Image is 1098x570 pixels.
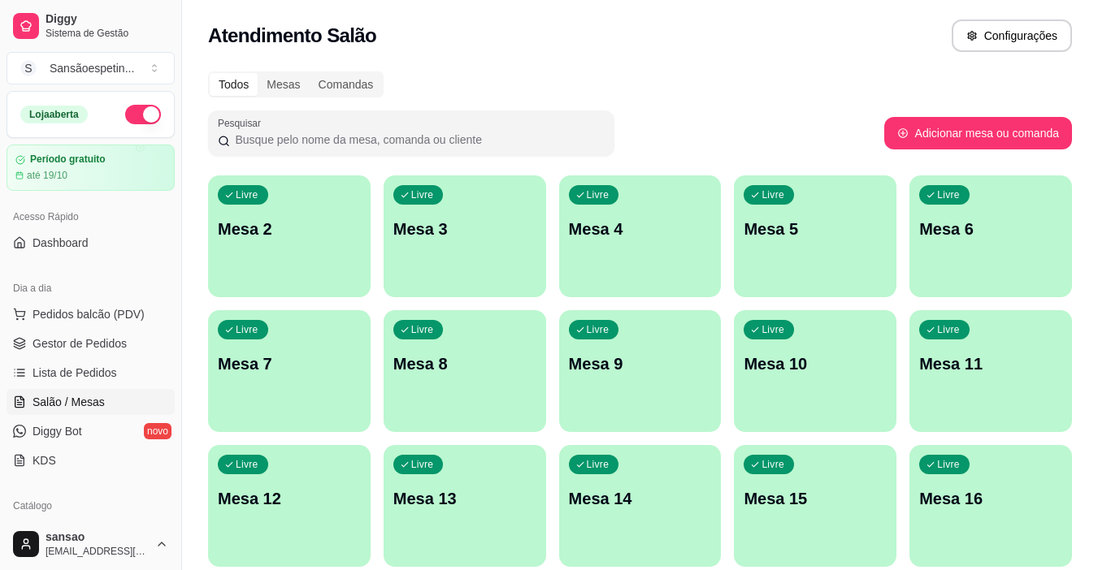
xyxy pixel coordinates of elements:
[125,105,161,124] button: Alterar Status
[33,306,145,322] span: Pedidos balcão (PDV)
[569,352,712,375] p: Mesa 9
[7,330,175,356] a: Gestor de Pedidos
[937,188,960,201] p: Livre
[587,323,610,336] p: Livre
[559,445,722,567] button: LivreMesa 14
[7,418,175,444] a: Diggy Botnovo
[7,145,175,191] a: Período gratuitoaté 19/10
[952,19,1072,52] button: Configurações
[218,487,361,510] p: Mesa 12
[258,73,309,96] div: Mesas
[208,310,371,432] button: LivreMesa 7
[411,188,434,201] p: Livre
[46,12,168,27] span: Diggy
[884,117,1072,149] button: Adicionar mesa ou comanda
[7,525,175,564] button: sansao[EMAIL_ADDRESS][DOMAIN_NAME]
[734,310,896,432] button: LivreMesa 10
[411,458,434,471] p: Livre
[919,218,1062,240] p: Mesa 6
[236,188,258,201] p: Livre
[393,352,536,375] p: Mesa 8
[7,52,175,84] button: Select a team
[7,447,175,473] a: KDS
[208,175,371,297] button: LivreMesa 2
[27,169,67,182] article: até 19/10
[33,235,89,251] span: Dashboard
[230,132,605,148] input: Pesquisar
[218,218,361,240] p: Mesa 2
[50,60,134,76] div: Sansãoespetin ...
[33,452,56,469] span: KDS
[559,310,722,432] button: LivreMesa 9
[33,335,127,352] span: Gestor de Pedidos
[762,458,784,471] p: Livre
[909,310,1072,432] button: LivreMesa 11
[937,323,960,336] p: Livre
[7,230,175,256] a: Dashboard
[393,218,536,240] p: Mesa 3
[46,27,168,40] span: Sistema de Gestão
[919,352,1062,375] p: Mesa 11
[909,175,1072,297] button: LivreMesa 6
[310,73,383,96] div: Comandas
[744,487,887,510] p: Mesa 15
[20,106,88,123] div: Loja aberta
[218,352,361,375] p: Mesa 7
[7,275,175,301] div: Dia a dia
[46,530,149,545] span: sansao
[744,352,887,375] p: Mesa 10
[393,487,536,510] p: Mesa 13
[762,188,784,201] p: Livre
[411,323,434,336] p: Livre
[587,188,610,201] p: Livre
[7,493,175,519] div: Catálogo
[208,23,376,49] h2: Atendimento Salão
[569,487,712,510] p: Mesa 14
[7,204,175,230] div: Acesso Rápido
[559,175,722,297] button: LivreMesa 4
[33,394,105,410] span: Salão / Mesas
[33,423,82,439] span: Diggy Bot
[762,323,784,336] p: Livre
[30,153,106,166] article: Período gratuito
[7,360,175,386] a: Lista de Pedidos
[20,60,37,76] span: S
[7,389,175,415] a: Salão / Mesas
[208,445,371,567] button: LivreMesa 12
[236,458,258,471] p: Livre
[919,487,1062,510] p: Mesa 16
[744,218,887,240] p: Mesa 5
[33,365,117,381] span: Lista de Pedidos
[384,445,546,567] button: LivreMesa 13
[734,175,896,297] button: LivreMesa 5
[384,310,546,432] button: LivreMesa 8
[7,6,175,45] a: DiggySistema de Gestão
[46,545,149,558] span: [EMAIL_ADDRESS][DOMAIN_NAME]
[569,218,712,240] p: Mesa 4
[210,73,258,96] div: Todos
[909,445,1072,567] button: LivreMesa 16
[587,458,610,471] p: Livre
[734,445,896,567] button: LivreMesa 15
[218,116,267,130] label: Pesquisar
[384,175,546,297] button: LivreMesa 3
[937,458,960,471] p: Livre
[236,323,258,336] p: Livre
[7,301,175,327] button: Pedidos balcão (PDV)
